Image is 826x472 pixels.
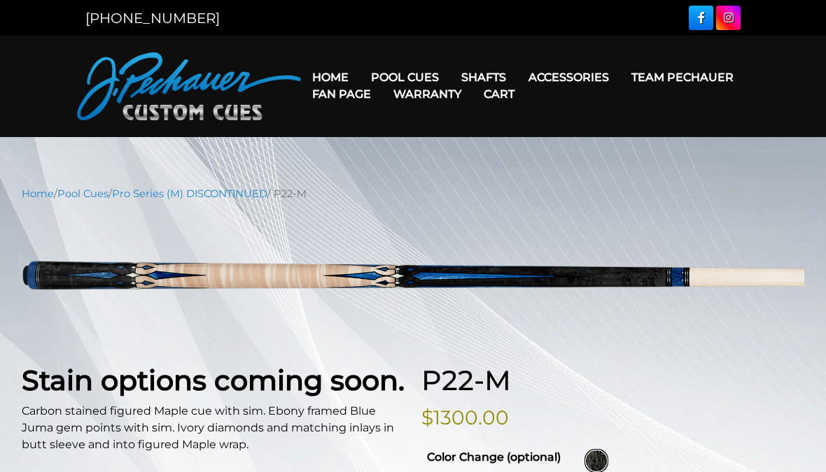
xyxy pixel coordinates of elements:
[301,76,382,112] a: Fan Page
[517,59,620,95] a: Accessories
[22,403,405,453] p: Carbon stained figured Maple cue with sim. Ebony framed Blue Juma gem points with sim. Ivory diam...
[586,450,607,471] img: Carbon
[427,450,561,464] strong: Color Change (optional)
[22,186,804,201] nav: Breadcrumb
[421,406,509,429] bdi: $1300.00
[421,364,804,398] h1: P22-M
[85,10,220,27] a: [PHONE_NUMBER]
[57,187,108,200] a: Pool Cues
[620,59,745,95] a: Team Pechauer
[22,364,405,397] strong: Stain options coming soon.
[22,187,54,200] a: Home
[301,59,360,95] a: Home
[360,59,450,95] a: Pool Cues
[382,76,472,112] a: Warranty
[112,187,267,200] a: Pro Series (M) DISCONTINUED
[77,52,301,120] img: Pechauer Custom Cues
[472,76,526,112] a: Cart
[450,59,517,95] a: Shafts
